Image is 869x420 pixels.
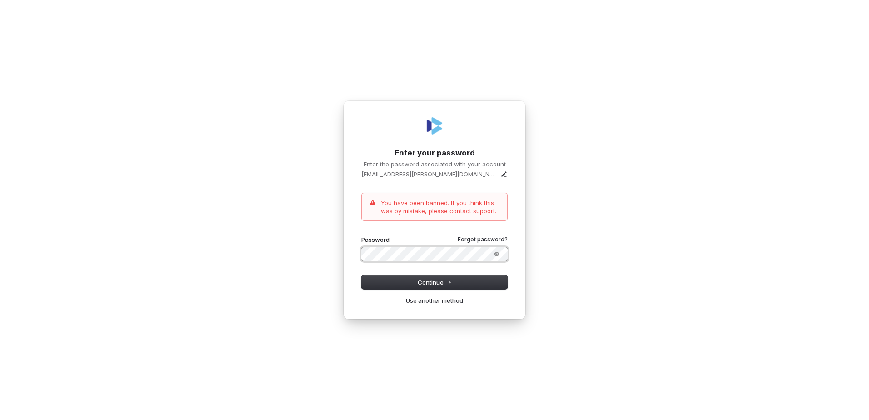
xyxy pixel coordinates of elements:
[361,148,508,159] h1: Enter your password
[361,275,508,289] button: Continue
[458,236,508,243] a: Forgot password?
[406,296,463,305] a: Use another method
[488,249,506,260] button: Show password
[361,235,390,244] label: Password
[424,115,445,137] img: Coverbase
[418,278,452,286] span: Continue
[500,170,508,178] button: Edit
[361,160,508,168] p: Enter the password associated with your account
[381,199,500,215] p: You have been banned. If you think this was by mistake, please contact support.
[361,170,497,178] p: [EMAIL_ADDRESS][PERSON_NAME][DOMAIN_NAME]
